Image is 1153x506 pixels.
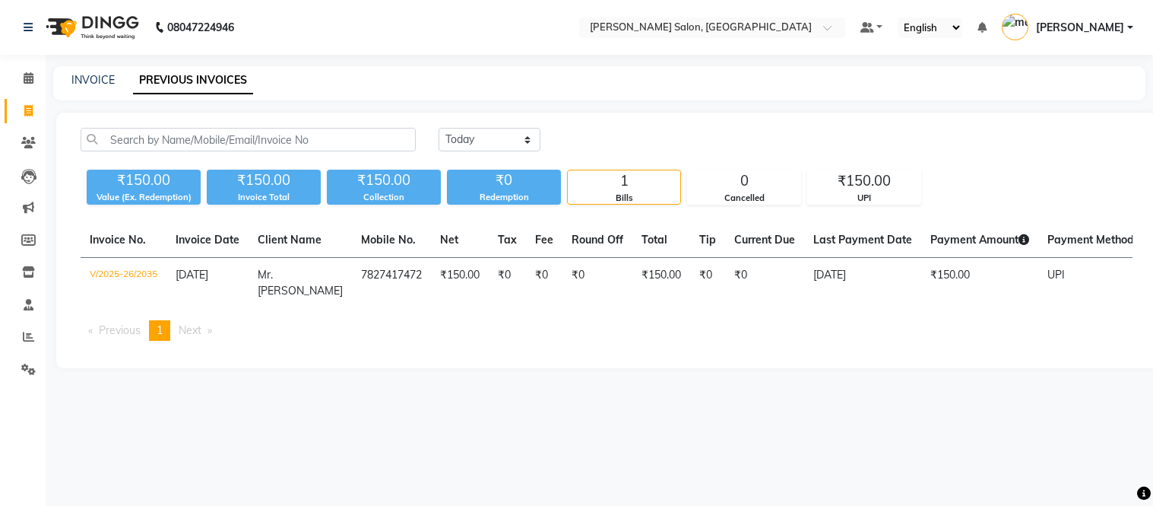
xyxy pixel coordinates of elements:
[688,170,800,192] div: 0
[632,258,690,309] td: ₹150.00
[921,258,1038,309] td: ₹150.00
[498,233,517,247] span: Tax
[81,258,166,309] td: V/2025-26/2035
[352,258,431,309] td: 7827417472
[81,320,1132,341] nav: Pagination
[176,268,208,282] span: [DATE]
[568,170,680,192] div: 1
[39,6,143,49] img: logo
[572,233,623,247] span: Round Off
[641,233,667,247] span: Total
[808,170,920,192] div: ₹150.00
[1002,14,1028,40] img: madonna
[207,191,321,204] div: Invoice Total
[930,233,1029,247] span: Payment Amount
[1047,268,1065,282] span: UPI
[258,233,322,247] span: Client Name
[361,233,416,247] span: Mobile No.
[258,268,273,282] span: Mr.
[690,258,725,309] td: ₹0
[1036,20,1124,36] span: [PERSON_NAME]
[526,258,562,309] td: ₹0
[157,323,163,337] span: 1
[167,6,234,49] b: 08047224946
[813,233,912,247] span: Last Payment Date
[688,192,800,205] div: Cancelled
[808,192,920,205] div: UPI
[568,192,680,205] div: Bills
[431,258,489,309] td: ₹150.00
[327,170,441,191] div: ₹150.00
[440,233,458,247] span: Net
[1047,233,1150,247] span: Payment Methods
[90,233,146,247] span: Invoice No.
[133,67,253,94] a: PREVIOUS INVOICES
[447,191,561,204] div: Redemption
[258,284,343,298] span: [PERSON_NAME]
[699,233,716,247] span: Tip
[535,233,553,247] span: Fee
[489,258,526,309] td: ₹0
[99,323,141,337] span: Previous
[734,233,795,247] span: Current Due
[725,258,804,309] td: ₹0
[804,258,921,309] td: [DATE]
[179,323,201,337] span: Next
[447,170,561,191] div: ₹0
[71,73,115,87] a: INVOICE
[207,170,321,191] div: ₹150.00
[81,128,416,151] input: Search by Name/Mobile/Email/Invoice No
[176,233,239,247] span: Invoice Date
[87,170,201,191] div: ₹150.00
[87,191,201,204] div: Value (Ex. Redemption)
[562,258,632,309] td: ₹0
[327,191,441,204] div: Collection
